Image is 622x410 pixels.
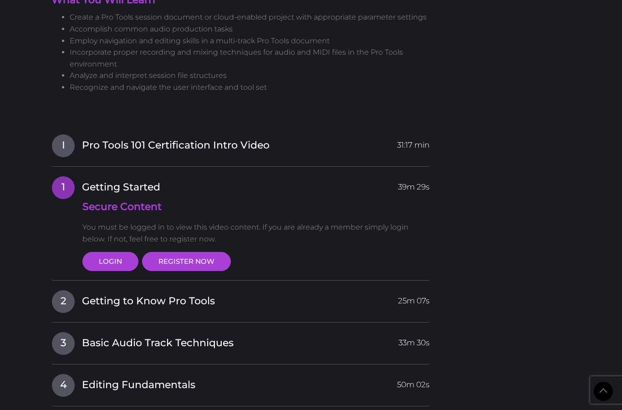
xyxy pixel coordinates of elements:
li: Accomplish common audio production tasks [70,23,438,35]
a: 4Editing Fundamentals50m 02s [51,374,430,393]
span: 2 [52,290,75,313]
span: 4 [52,374,75,397]
span: 33m 30s [398,332,429,348]
a: 1Getting Started39m 29s [51,176,430,195]
a: Back to Top [594,382,613,401]
li: Incorporate proper recording and mixing techniques for audio and MIDI files in the Pro Tools envi... [70,46,438,70]
span: Basic Audio Track Techniques [82,336,234,350]
li: Create a Pro Tools session document or cloud-enabled project with appropriate parameter settings [70,11,438,23]
span: Pro Tools 101 Certification Intro Video [82,138,270,153]
p: You must be logged in to view this video content. If you are already a member simply login below.... [82,221,430,245]
span: 39m 29s [398,176,429,193]
li: Employ navigation and editing skills in a multi-track Pro Tools document [70,35,438,47]
a: IPro Tools 101 Certification Intro Video31:17 min [51,134,430,153]
span: 3 [52,332,75,355]
span: 1 [52,176,75,199]
h4: Secure Content [82,200,430,214]
span: 50m 02s [397,374,429,390]
a: LOGIN [82,252,138,271]
span: 25m 07s [398,290,429,307]
a: REGISTER NOW [142,252,231,271]
span: 31:17 min [397,134,429,151]
a: 2Getting to Know Pro Tools25m 07s [51,290,430,309]
li: Analyze and interpret session file structures [70,70,438,82]
span: Editing Fundamentals [82,378,195,392]
a: 3Basic Audio Track Techniques33m 30s [51,332,430,351]
li: Recognize and navigate the user interface and tool set [70,82,438,93]
span: I [52,134,75,157]
span: Getting Started [82,180,160,195]
span: Getting to Know Pro Tools [82,294,215,308]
